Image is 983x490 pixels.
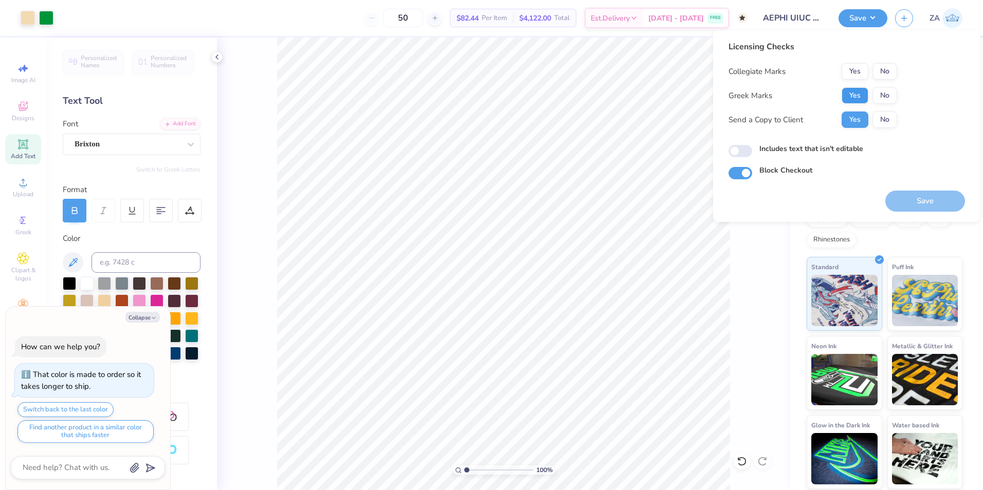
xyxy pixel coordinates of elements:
[13,190,33,198] span: Upload
[63,184,202,196] div: Format
[63,233,201,244] div: Color
[21,342,100,352] div: How can we help you?
[11,76,35,84] span: Image AI
[17,402,114,417] button: Switch back to the last color
[842,63,868,80] button: Yes
[729,41,897,53] div: Licensing Checks
[872,111,897,128] button: No
[811,341,836,351] span: Neon Ink
[63,94,201,108] div: Text Tool
[811,275,878,326] img: Standard
[729,66,786,78] div: Collegiate Marks
[63,118,78,130] label: Font
[591,13,630,24] span: Est. Delivery
[842,111,868,128] button: Yes
[11,152,35,160] span: Add Text
[755,8,831,28] input: Untitled Design
[807,232,857,248] div: Rhinestones
[482,13,507,24] span: Per Item
[729,114,803,126] div: Send a Copy to Client
[811,261,839,272] span: Standard
[759,143,863,154] label: Includes text that isn't editable
[519,13,551,24] span: $4,122.00
[151,54,187,69] span: Personalized Numbers
[839,9,887,27] button: Save
[892,433,958,484] img: Water based Ink
[81,54,117,69] span: Personalized Names
[21,369,141,391] div: That color is made to order so it takes longer to ship.
[729,90,772,102] div: Greek Marks
[892,354,958,405] img: Metallic & Glitter Ink
[872,63,897,80] button: No
[811,420,870,430] span: Glow in the Dark Ink
[125,312,160,323] button: Collapse
[383,9,423,27] input: – –
[811,354,878,405] img: Neon Ink
[892,275,958,326] img: Puff Ink
[648,13,704,24] span: [DATE] - [DATE]
[930,8,962,28] a: ZA
[872,87,897,104] button: No
[5,266,41,282] span: Clipart & logos
[710,14,721,22] span: FREE
[892,261,914,272] span: Puff Ink
[892,341,953,351] span: Metallic & Glitter Ink
[457,13,479,24] span: $82.44
[160,118,201,130] div: Add Font
[15,228,31,236] span: Greek
[811,433,878,484] img: Glow in the Dark Ink
[554,13,570,24] span: Total
[892,420,939,430] span: Water based Ink
[17,420,154,443] button: Find another product in a similar color that ships faster
[842,87,868,104] button: Yes
[759,165,812,176] label: Block Checkout
[12,114,34,122] span: Designs
[942,8,962,28] img: Zuriel Alaba
[930,12,940,24] span: ZA
[536,465,553,475] span: 100 %
[136,165,201,174] button: Switch to Greek Letters
[92,252,201,273] input: e.g. 7428 c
